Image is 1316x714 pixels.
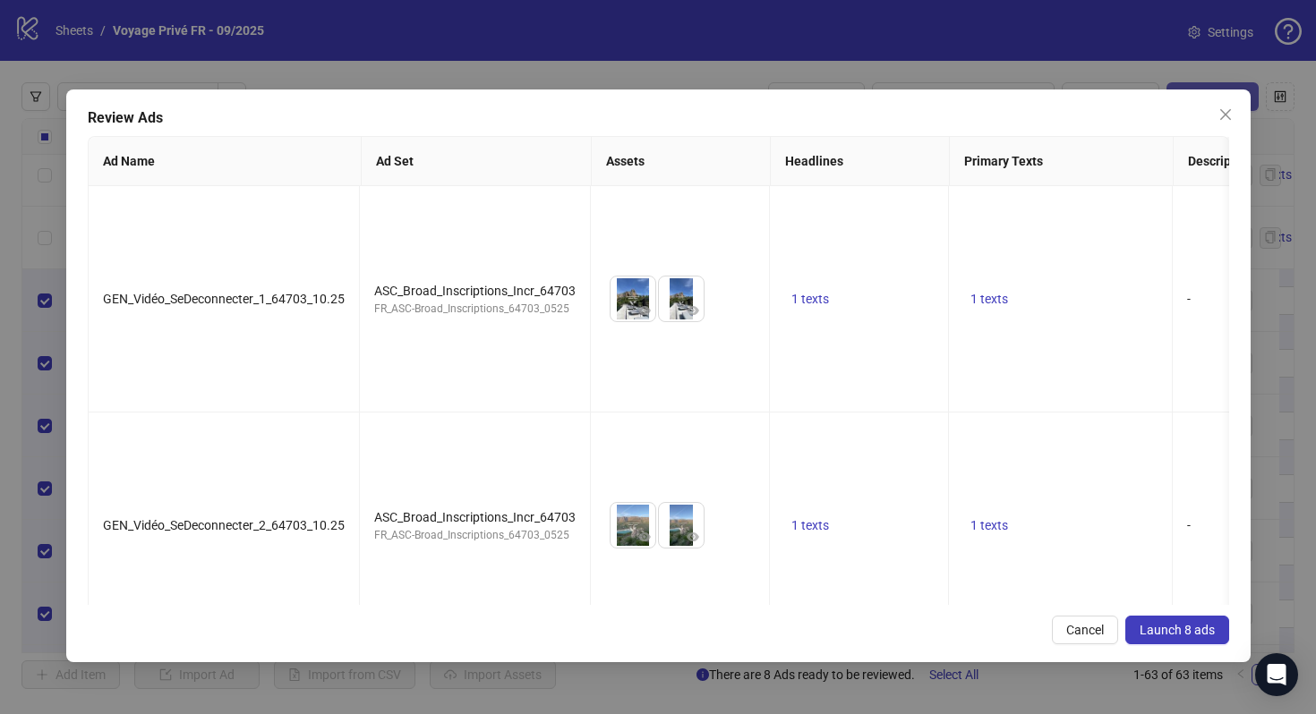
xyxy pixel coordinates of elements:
button: 1 texts [963,288,1015,310]
button: Launch 8 ads [1125,616,1229,644]
img: Asset 1 [611,276,655,321]
button: Preview [634,300,655,321]
th: Assets [592,137,771,186]
div: ASC_Broad_Inscriptions_Incr_64703 [374,507,576,527]
th: Ad Set [361,137,592,186]
span: - [1187,292,1191,306]
button: 1 texts [784,514,836,536]
span: eye [638,304,651,317]
span: eye [687,304,699,317]
span: eye [687,531,699,543]
button: Close [1211,100,1240,129]
span: 1 texts [970,518,1008,532]
button: 1 texts [784,288,836,310]
th: Ad Name [89,137,362,186]
div: FR_ASC-Broad_Inscriptions_64703_0525 [374,301,576,318]
button: Preview [682,526,704,548]
img: Asset 1 [611,503,655,548]
button: Preview [682,300,704,321]
div: ASC_Broad_Inscriptions_Incr_64703 [374,281,576,301]
span: eye [638,531,651,543]
img: Asset 2 [659,503,704,548]
div: Open Intercom Messenger [1255,653,1298,696]
span: GEN_Vidéo_SeDeconnecter_2_64703_10.25 [103,518,345,532]
th: Headlines [771,137,950,186]
button: 1 texts [963,514,1015,536]
button: Preview [634,526,655,548]
span: 1 texts [791,292,829,306]
span: 1 texts [791,518,829,532]
span: - [1187,518,1191,532]
span: Launch 8 ads [1140,623,1215,637]
span: close [1218,107,1233,122]
img: Asset 2 [659,276,704,321]
span: Cancel [1066,623,1104,637]
div: Review Ads [88,107,1229,129]
span: 1 texts [970,292,1008,306]
span: GEN_Vidéo_SeDeconnecter_1_64703_10.25 [103,292,345,306]
button: Cancel [1052,616,1118,644]
th: Primary Texts [950,137,1174,186]
div: FR_ASC-Broad_Inscriptions_64703_0525 [374,527,576,544]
